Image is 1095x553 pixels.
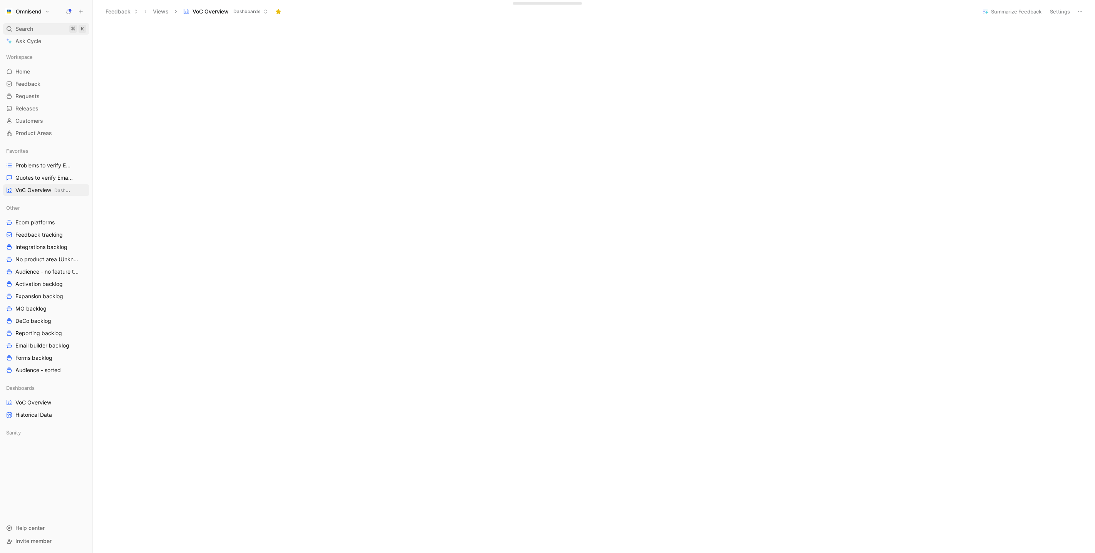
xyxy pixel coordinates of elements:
button: Settings [1046,6,1073,17]
a: DeCo backlog [3,315,89,327]
span: Audience - no feature tag [15,268,79,276]
span: Ecom platforms [15,219,55,226]
span: Customers [15,117,43,125]
span: DeCo backlog [15,317,51,325]
span: Reporting backlog [15,329,62,337]
a: Audience - no feature tag [3,266,89,277]
a: Integrations backlog [3,241,89,253]
a: Ecom platforms [3,217,89,228]
div: DashboardsVoC OverviewHistorical Data [3,382,89,421]
a: Reporting backlog [3,327,89,339]
div: Invite member [3,535,89,547]
a: MO backlog [3,303,89,314]
span: Home [15,68,30,75]
span: Activation backlog [15,280,63,288]
div: OtherEcom platformsFeedback trackingIntegrations backlogNo product area (Unknowns)Audience - no f... [3,202,89,376]
span: Dashboards [233,8,260,15]
span: Requests [15,92,40,100]
a: Problems to verify Email Builder [3,160,89,171]
span: Invite member [15,538,52,544]
a: Ask Cycle [3,35,89,47]
div: K [79,25,86,33]
span: Expansion backlog [15,292,63,300]
span: Releases [15,105,39,112]
div: Help center [3,522,89,534]
a: Forms backlog [3,352,89,364]
a: Releases [3,103,89,114]
span: Dashboards [6,384,35,392]
a: Feedback tracking [3,229,89,241]
span: Integrations backlog [15,243,67,251]
span: Favorites [6,147,28,155]
span: VoC Overview [15,186,72,194]
div: Sanity [3,427,89,441]
button: Summarize Feedback [979,6,1045,17]
span: Ask Cycle [15,37,41,46]
div: Sanity [3,427,89,438]
span: Product Areas [15,129,52,137]
div: Favorites [3,145,89,157]
span: Quotes to verify Email builder [15,174,73,182]
div: Dashboards [3,382,89,394]
button: VoC OverviewDashboards [180,6,271,17]
span: Problems to verify Email Builder [15,162,74,169]
button: Feedback [102,6,142,17]
a: Audience - sorted [3,364,89,376]
span: No product area (Unknowns) [15,256,79,263]
h1: Omnisend [16,8,42,15]
span: Sanity [6,429,21,436]
a: Activation backlog [3,278,89,290]
a: VoC OverviewDashboards [3,184,89,196]
span: VoC Overview [15,399,51,406]
span: Other [6,204,20,212]
span: Workspace [6,53,33,61]
div: ⌘ [69,25,77,33]
span: Forms backlog [15,354,52,362]
span: Dashboards [54,187,80,193]
a: Requests [3,90,89,102]
span: Historical Data [15,411,52,419]
img: Omnisend [5,8,13,15]
span: VoC Overview [193,8,229,15]
span: Email builder backlog [15,342,69,349]
span: Feedback [15,80,40,88]
a: Home [3,66,89,77]
span: Search [15,24,33,33]
div: Search⌘K [3,23,89,35]
a: Historical Data [3,409,89,421]
a: Quotes to verify Email builder [3,172,89,184]
button: OmnisendOmnisend [3,6,52,17]
a: No product area (Unknowns) [3,254,89,265]
span: Audience - sorted [15,366,61,374]
span: MO backlog [15,305,47,312]
span: Feedback tracking [15,231,63,239]
a: Product Areas [3,127,89,139]
div: Other [3,202,89,214]
a: Customers [3,115,89,127]
a: Feedback [3,78,89,90]
a: Expansion backlog [3,291,89,302]
button: Views [149,6,172,17]
span: Help center [15,525,45,531]
a: VoC Overview [3,397,89,408]
div: Workspace [3,51,89,63]
a: Email builder backlog [3,340,89,351]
